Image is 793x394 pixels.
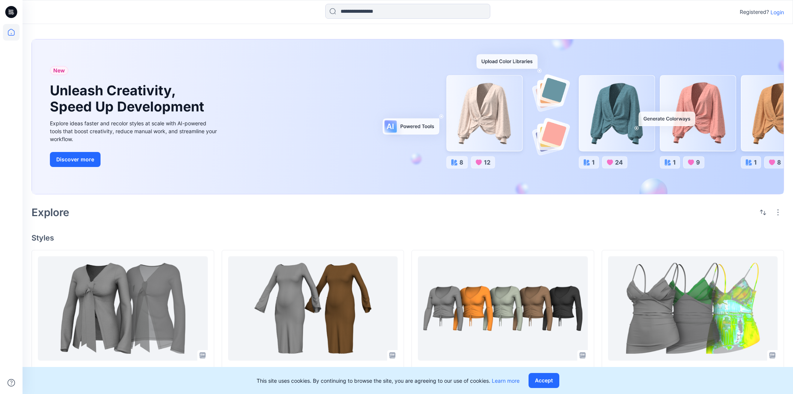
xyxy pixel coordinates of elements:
a: 120351_ZPL_DEV_AT [608,256,778,361]
h1: Unleash Creativity, Speed Up Development [50,83,207,115]
a: 118922_UA_BD_PROD_RG [38,256,208,361]
a: 120197 ZPL DEV KM [228,256,398,361]
p: 120197 ZPL DEV KM [228,365,398,376]
a: Learn more [492,377,520,384]
h4: Styles [32,233,784,242]
p: 108917_ZPL_PROD_AT [418,365,588,376]
a: Discover more [50,152,219,167]
h2: Explore [32,206,69,218]
p: 118922_UA_BD_PROD_RG [38,365,208,376]
span: New [53,66,65,75]
button: Discover more [50,152,101,167]
p: Login [770,8,784,16]
p: Registered? [740,8,769,17]
p: This site uses cookies. By continuing to browse the site, you are agreeing to our use of cookies. [257,377,520,385]
button: Accept [529,373,559,388]
div: Explore ideas faster and recolor styles at scale with AI-powered tools that boost creativity, red... [50,119,219,143]
p: 120351_ZPL_DEV_AT [608,365,778,376]
a: 108917_ZPL_PROD_AT [418,256,588,361]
